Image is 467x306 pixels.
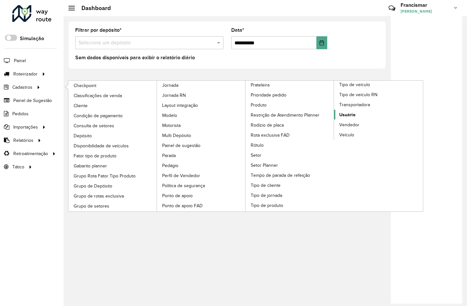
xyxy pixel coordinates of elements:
label: Simulação [20,35,44,42]
span: Painel de Sugestão [13,97,52,104]
span: Relatórios [13,137,33,144]
span: Painel de sugestão [162,142,200,149]
a: Cliente [68,101,157,110]
span: Política de segurança [162,182,205,189]
span: Produto [251,102,267,108]
a: Ponto de apoio FAD [157,201,246,210]
span: Tipo de veículo RN [339,91,377,98]
a: Perfil de Vendedor [157,171,246,180]
h3: Francismar [401,2,449,8]
a: Tipo de veículo [245,81,423,211]
span: Jornada RN [162,92,186,99]
span: Depósito [74,132,92,139]
a: Disponibilidade de veículos [68,141,157,151]
a: Rótulo [245,140,334,150]
a: Política de segurança [157,181,246,190]
span: Cadastros [12,84,32,91]
span: Painel [14,57,26,64]
h2: Dashboard [75,5,111,12]
a: Prioridade pedido [245,90,334,100]
span: Layout integração [162,102,198,109]
a: Modelo [157,110,246,120]
span: Tipo de cliente [251,182,281,189]
a: Veículo [334,130,423,140]
a: Grupo Rota Fator Tipo Produto [68,171,157,181]
span: Setor Planner [251,162,278,169]
a: Tipo de jornada [245,190,334,200]
a: Transportadora [334,100,423,109]
a: Ponto de apoio [157,191,246,200]
a: Tipo de veículo RN [334,90,423,99]
span: Roteirizador [13,71,38,77]
a: Contato Rápido [385,1,399,15]
span: Modelo [162,112,177,119]
a: Rodízio de placa [245,120,334,130]
span: Multi Depósito [162,132,191,139]
span: Restrição de Atendimento Planner [251,112,319,119]
span: Transportadora [339,101,370,108]
span: Rota exclusiva FAD [251,132,290,139]
a: Tipo de produto [245,200,334,210]
span: Veículo [339,131,354,138]
a: Condição de pagamento [68,111,157,120]
a: Pedágio [157,161,246,170]
a: Jornada RN [157,90,246,100]
span: Retroalimentação [13,150,48,157]
a: Painel de sugestão [157,141,246,150]
a: Vendedor [334,120,423,130]
a: Setor Planner [245,160,334,170]
a: Multi Depósito [157,130,246,140]
span: Parada [162,152,176,159]
span: Usuário [339,111,355,118]
div: Críticas? Dúvidas? Elogios? Sugestões? Entre em contato conosco! [311,2,379,19]
span: Perfil de Vendedor [162,172,200,179]
span: Tático [12,164,24,170]
a: Setor [245,150,334,160]
a: Usuário [334,110,423,119]
label: Sem dados disponíveis para exibir o relatório diário [75,54,195,62]
span: Checkpoint [74,82,96,89]
span: Ponto de apoio [162,192,193,199]
span: Prioridade pedido [251,92,286,98]
span: Grupo de Depósito [74,183,112,189]
span: [PERSON_NAME] [401,8,449,14]
span: Motorista [162,122,181,129]
label: Filtrar por depósito [75,26,122,34]
span: Pedágio [162,162,178,169]
span: Tipo de veículo [339,81,370,88]
span: Disponibilidade de veículos [74,142,129,149]
a: Produto [245,100,334,110]
span: Setor [251,152,261,159]
a: Rota exclusiva FAD [245,130,334,140]
span: Rótulo [251,142,264,149]
a: Grupo de Depósito [68,181,157,191]
span: Pedidos [12,110,29,117]
a: Layout integração [157,100,246,110]
a: Grupo de rotas exclusiva [68,191,157,201]
a: Consulta de setores [68,121,157,130]
a: Restrição de Atendimento Planner [245,110,334,120]
span: Tipo de produto [251,202,283,209]
button: Choose Date [317,36,327,49]
span: Vendedor [339,121,359,128]
a: Checkpoint [68,81,157,90]
a: Classificações de venda [68,91,157,100]
span: Jornada [162,82,178,89]
a: Motorista [157,120,246,130]
a: Parada [157,151,246,160]
span: Prateleira [251,82,269,88]
a: Fator tipo de produto [68,151,157,161]
span: Condição de pagamento [74,112,123,119]
span: Importações [13,124,38,130]
span: Consulta de setores [74,122,114,129]
a: Jornada [68,81,246,211]
a: Grupo de setores [68,201,157,211]
a: Tipo de cliente [245,180,334,190]
span: Gabarito planner [74,163,107,169]
span: Fator tipo de produto [74,153,116,159]
span: Rodízio de placa [251,122,284,129]
a: Tempo de parada de refeição [245,170,334,180]
span: Ponto de apoio FAD [162,202,203,209]
label: Data [231,26,244,34]
a: Prateleira [157,81,334,211]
